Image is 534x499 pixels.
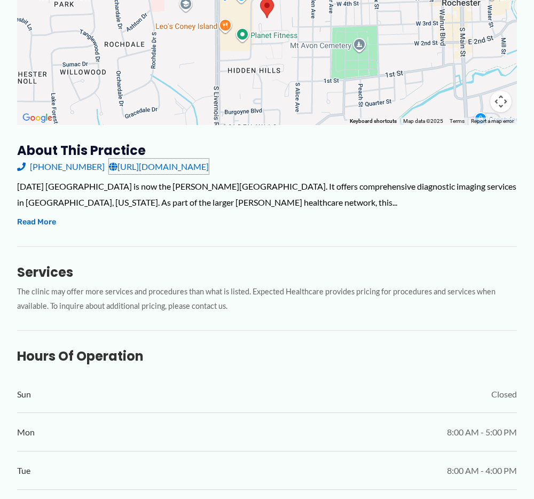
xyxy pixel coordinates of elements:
[17,424,35,440] span: Mon
[17,159,105,175] a: [PHONE_NUMBER]
[20,111,55,125] a: Open this area in Google Maps (opens a new window)
[17,142,517,159] h3: About this practice
[403,118,443,124] span: Map data ©2025
[20,111,55,125] img: Google
[471,118,514,124] a: Report a map error
[490,91,512,112] button: Map camera controls
[17,178,517,210] div: [DATE] [GEOGRAPHIC_DATA] is now the [PERSON_NAME][GEOGRAPHIC_DATA]. It offers comprehensive diagn...
[350,118,397,125] button: Keyboard shortcuts
[17,285,517,314] p: The clinic may offer more services and procedures than what is listed. Expected Healthcare provid...
[17,348,517,364] h3: Hours of Operation
[17,463,30,479] span: Tue
[447,463,517,479] span: 8:00 AM - 4:00 PM
[491,386,517,402] span: Closed
[17,264,517,280] h3: Services
[17,216,56,229] button: Read More
[450,118,465,124] a: Terms (opens in new tab)
[17,386,31,402] span: Sun
[447,424,517,440] span: 8:00 AM - 5:00 PM
[109,159,209,175] a: [URL][DOMAIN_NAME]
